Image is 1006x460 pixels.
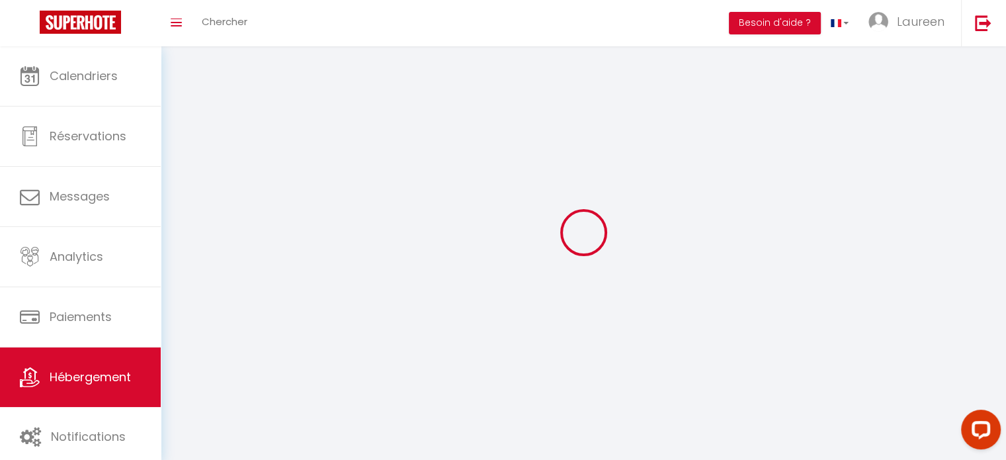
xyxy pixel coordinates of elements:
span: Calendriers [50,68,118,84]
button: Besoin d'aide ? [729,12,821,34]
span: Hébergement [50,369,131,385]
span: Messages [50,188,110,205]
span: Laureen [897,13,944,30]
span: Chercher [202,15,247,28]
iframe: LiveChat chat widget [950,404,1006,460]
img: Super Booking [40,11,121,34]
span: Analytics [50,248,103,265]
span: Notifications [51,428,126,445]
img: ... [868,12,888,32]
span: Paiements [50,308,112,325]
img: logout [975,15,991,31]
span: Réservations [50,128,126,144]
